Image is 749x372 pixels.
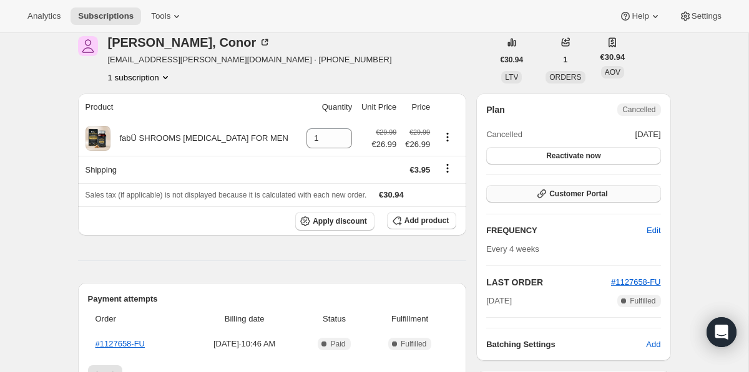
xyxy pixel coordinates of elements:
[301,93,356,121] th: Quantity
[78,156,301,183] th: Shipping
[88,293,457,305] h2: Payment attempts
[672,7,729,25] button: Settings
[401,339,426,349] span: Fulfilled
[78,36,98,56] span: Farrell, Conor
[486,128,522,141] span: Cancelled
[20,7,68,25] button: Analytics
[600,51,625,64] span: €30.94
[305,313,363,325] span: Status
[549,73,581,82] span: ORDERS
[376,128,396,136] small: €29.99
[646,338,660,351] span: Add
[151,11,170,21] span: Tools
[108,54,392,66] span: [EMAIL_ADDRESS][PERSON_NAME][DOMAIN_NAME] · [PHONE_NUMBER]
[191,338,298,350] span: [DATE] · 10:46 AM
[486,185,660,203] button: Customer Portal
[438,161,458,175] button: Shipping actions
[71,7,141,25] button: Subscriptions
[295,212,374,231] button: Apply discount
[611,277,661,287] a: #1127658-FU
[486,147,660,165] button: Reactivate now
[486,244,539,254] span: Every 4 weeks
[486,295,512,307] span: [DATE]
[409,128,430,136] small: €29.99
[486,338,646,351] h6: Batching Settings
[86,126,110,151] img: product img
[549,189,607,199] span: Customer Portal
[372,138,397,151] span: €26.99
[88,305,188,333] th: Order
[493,51,531,69] button: €30.94
[78,93,301,121] th: Product
[505,73,518,82] span: LTV
[110,132,288,145] div: fabÜ SHROOMS [MEDICAL_DATA] FOR MEN
[404,138,430,151] span: €26.99
[611,276,661,289] button: #1127658-FU
[356,93,400,121] th: Unit Price
[191,313,298,325] span: Billing date
[692,11,722,21] span: Settings
[86,191,367,199] span: Sales tax (if applicable) is not displayed because it is calculated with each new order.
[635,128,661,141] span: [DATE]
[605,68,620,77] span: AOV
[639,221,668,241] button: Edit
[78,11,134,21] span: Subscriptions
[404,216,449,226] span: Add product
[707,317,737,347] div: Open Intercom Messenger
[632,11,649,21] span: Help
[501,55,524,65] span: €30.94
[95,339,145,348] a: #1127658-FU
[486,224,647,237] h2: FREQUENCY
[144,7,190,25] button: Tools
[330,339,345,349] span: Paid
[379,190,404,199] span: €30.94
[410,165,431,174] span: €3.95
[387,212,456,229] button: Add product
[639,335,668,355] button: Add
[486,103,505,116] h2: Plan
[438,130,458,144] button: Product actions
[564,55,568,65] span: 1
[630,296,655,306] span: Fulfilled
[108,71,172,83] button: Product actions
[622,105,655,115] span: Cancelled
[556,51,575,69] button: 1
[27,11,61,21] span: Analytics
[486,276,611,289] h2: LAST ORDER
[371,313,449,325] span: Fulfillment
[612,7,668,25] button: Help
[546,151,600,161] span: Reactivate now
[313,216,367,226] span: Apply discount
[647,224,660,237] span: Edit
[108,36,272,49] div: [PERSON_NAME], Conor
[400,93,434,121] th: Price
